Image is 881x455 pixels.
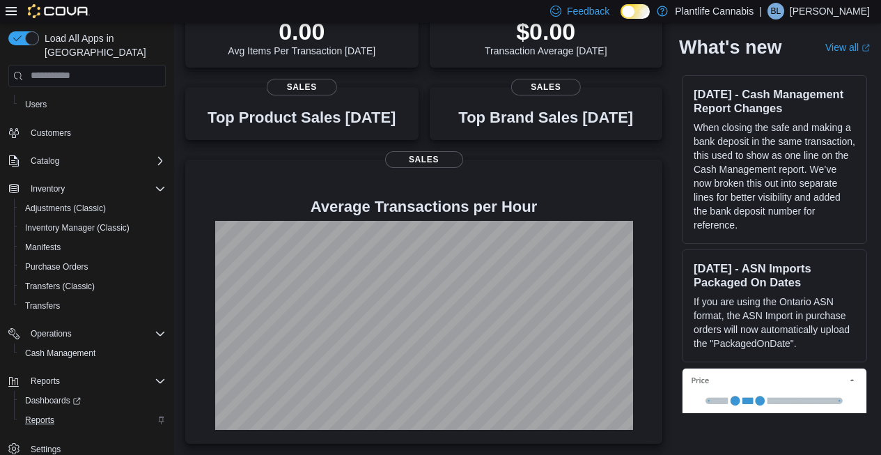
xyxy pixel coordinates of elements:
span: Inventory [25,180,166,197]
span: Load All Apps in [GEOGRAPHIC_DATA] [39,31,166,59]
button: Manifests [14,238,171,257]
h3: Top Product Sales [DATE] [208,109,396,126]
a: Cash Management [20,345,101,362]
a: Customers [25,125,77,141]
button: Inventory [3,179,171,199]
span: Customers [25,124,166,141]
a: Transfers [20,298,65,314]
a: Users [20,96,52,113]
button: Reports [14,410,171,430]
div: Transaction Average [DATE] [485,17,607,56]
button: Customers [3,123,171,143]
p: | [759,3,762,20]
button: Reports [25,373,65,390]
button: Users [14,95,171,114]
p: $0.00 [485,17,607,45]
a: Purchase Orders [20,259,94,275]
span: Feedback [567,4,609,18]
span: Catalog [31,155,59,167]
button: Transfers (Classic) [14,277,171,296]
span: Transfers (Classic) [25,281,95,292]
span: Reports [31,376,60,387]
button: Operations [25,325,77,342]
span: Manifests [20,239,166,256]
span: Operations [31,328,72,339]
span: Cash Management [20,345,166,362]
span: Operations [25,325,166,342]
p: If you are using the Ontario ASN format, the ASN Import in purchase orders will now automatically... [694,295,855,350]
h3: [DATE] - Cash Management Report Changes [694,87,855,115]
span: Inventory Manager (Classic) [25,222,130,233]
span: Settings [31,444,61,455]
a: Adjustments (Classic) [20,200,111,217]
span: Customers [31,128,71,139]
span: Transfers [25,300,60,311]
button: Transfers [14,296,171,316]
a: Dashboards [14,391,171,410]
span: Purchase Orders [25,261,88,272]
button: Catalog [3,151,171,171]
a: Dashboards [20,392,86,409]
h3: Top Brand Sales [DATE] [458,109,633,126]
span: Catalog [25,153,166,169]
span: Purchase Orders [20,259,166,275]
span: Dashboards [25,395,81,406]
span: Sales [511,79,581,95]
svg: External link [861,44,870,52]
span: Transfers (Classic) [20,278,166,295]
a: Reports [20,412,60,429]
button: Inventory Manager (Classic) [14,218,171,238]
span: Transfers [20,298,166,314]
p: [PERSON_NAME] [790,3,870,20]
div: Bruno Leest [767,3,784,20]
img: Cova [28,4,90,18]
span: Reports [20,412,166,429]
span: Cash Management [25,348,95,359]
button: Operations [3,324,171,344]
span: BL [771,3,781,20]
button: Cash Management [14,344,171,363]
h4: Average Transactions per Hour [196,199,651,215]
div: Avg Items Per Transaction [DATE] [228,17,375,56]
span: Inventory [31,183,65,194]
span: Adjustments (Classic) [25,203,106,214]
button: Adjustments (Classic) [14,199,171,218]
span: Users [20,96,166,113]
button: Purchase Orders [14,257,171,277]
span: Manifests [25,242,61,253]
span: Users [25,99,47,110]
a: Manifests [20,239,66,256]
input: Dark Mode [621,4,650,19]
p: When closing the safe and making a bank deposit in the same transaction, this used to show as one... [694,121,855,232]
h2: What's new [679,36,781,59]
span: Inventory Manager (Classic) [20,219,166,236]
button: Reports [3,371,171,391]
a: Inventory Manager (Classic) [20,219,135,236]
span: Reports [25,373,166,390]
span: Dashboards [20,392,166,409]
span: Sales [385,151,463,168]
button: Inventory [25,180,70,197]
h3: [DATE] - ASN Imports Packaged On Dates [694,261,855,289]
a: View allExternal link [825,42,870,53]
span: Sales [267,79,336,95]
p: Plantlife Cannabis [675,3,754,20]
a: Transfers (Classic) [20,278,100,295]
span: Reports [25,415,54,426]
button: Catalog [25,153,65,169]
span: Adjustments (Classic) [20,200,166,217]
p: 0.00 [228,17,375,45]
